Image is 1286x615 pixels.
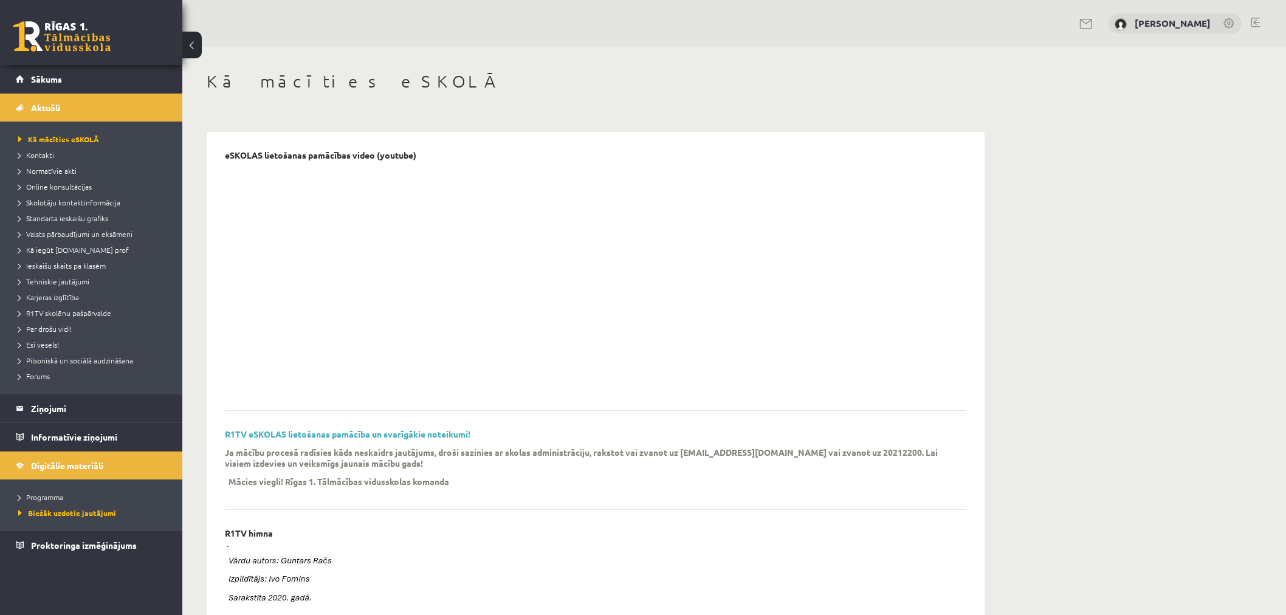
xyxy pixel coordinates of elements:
span: Digitālie materiāli [31,460,103,471]
span: Karjeras izglītība [18,292,79,302]
a: Biežāk uzdotie jautājumi [18,507,170,518]
a: R1TV eSKOLAS lietošanas pamācība un svarīgākie noteikumi! [225,428,470,439]
a: Kā mācīties eSKOLĀ [18,134,170,145]
a: Forums [18,371,170,382]
span: Pilsoniskā un sociālā audzināšana [18,356,133,365]
span: Par drošu vidi! [18,324,72,334]
span: Esi vesels! [18,340,59,349]
p: R1TV himna [225,528,273,538]
a: [PERSON_NAME] [1135,17,1211,29]
span: Tehniskie jautājumi [18,277,89,286]
h1: Kā mācīties eSKOLĀ [207,71,985,92]
a: Karjeras izglītība [18,292,170,303]
img: Maija Petruse [1115,18,1127,30]
a: Online konsultācijas [18,181,170,192]
p: eSKOLAS lietošanas pamācības video (youtube) [225,150,416,160]
span: Skolotāju kontaktinformācija [18,198,120,207]
span: Normatīvie akti [18,166,77,176]
a: Digitālie materiāli [16,452,167,479]
a: Sākums [16,65,167,93]
p: Mācies viegli! [229,476,283,487]
a: Kā iegūt [DOMAIN_NAME] prof [18,244,170,255]
span: Valsts pārbaudījumi un eksāmeni [18,229,132,239]
a: Ieskaišu skaits pa klasēm [18,260,170,271]
a: Rīgas 1. Tālmācības vidusskola [13,21,111,52]
span: Programma [18,492,63,502]
p: Ja mācību procesā radīsies kāds neskaidrs jautājums, droši sazinies ar skolas administrāciju, rak... [225,447,948,469]
span: Standarta ieskaišu grafiks [18,213,108,223]
a: Valsts pārbaudījumi un eksāmeni [18,228,170,239]
span: Kontakti [18,150,54,160]
span: Proktoringa izmēģinājums [31,540,137,551]
a: Proktoringa izmēģinājums [16,531,167,559]
span: Kā mācīties eSKOLĀ [18,134,99,144]
a: Normatīvie akti [18,165,170,176]
span: Aktuāli [31,102,60,113]
a: Esi vesels! [18,339,170,350]
span: Kā iegūt [DOMAIN_NAME] prof [18,245,129,255]
p: Rīgas 1. Tālmācības vidusskolas komanda [285,476,449,487]
legend: Ziņojumi [31,394,167,422]
a: Standarta ieskaišu grafiks [18,213,170,224]
span: Forums [18,371,50,381]
a: Par drošu vidi! [18,323,170,334]
a: Kontakti [18,149,170,160]
span: R1TV skolēnu pašpārvalde [18,308,111,318]
span: Online konsultācijas [18,182,92,191]
span: Biežāk uzdotie jautājumi [18,508,116,518]
a: Programma [18,492,170,503]
a: Ziņojumi [16,394,167,422]
legend: Informatīvie ziņojumi [31,423,167,451]
a: Tehniskie jautājumi [18,276,170,287]
a: Informatīvie ziņojumi [16,423,167,451]
a: Skolotāju kontaktinformācija [18,197,170,208]
a: Aktuāli [16,94,167,122]
a: R1TV skolēnu pašpārvalde [18,307,170,318]
span: Ieskaišu skaits pa klasēm [18,261,106,270]
a: Pilsoniskā un sociālā audzināšana [18,355,170,366]
span: Sākums [31,74,62,84]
